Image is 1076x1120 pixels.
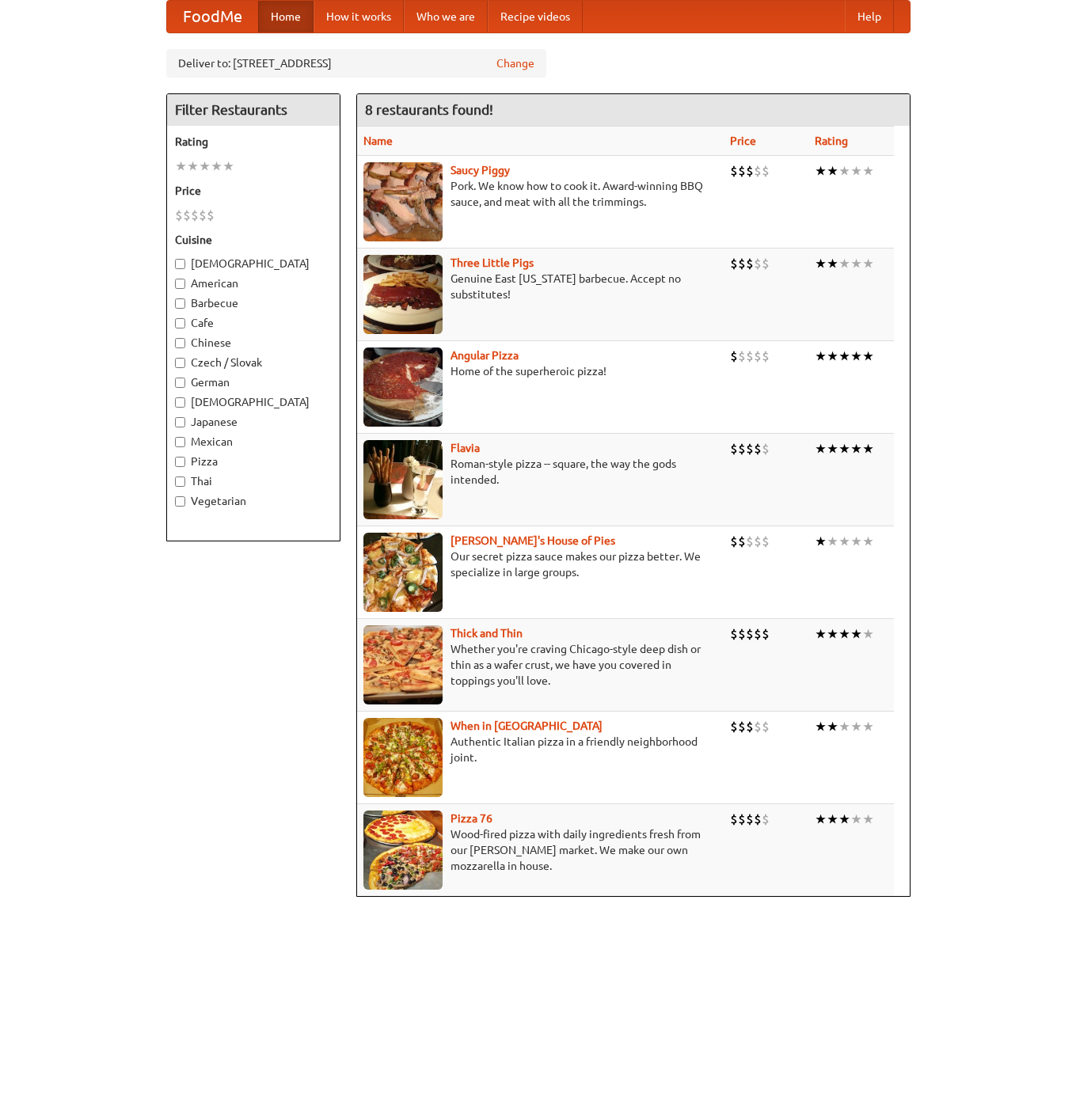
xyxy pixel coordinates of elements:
[815,625,827,643] li: ★
[730,347,738,365] li: $
[838,347,850,365] li: ★
[207,207,215,224] li: $
[175,457,185,467] input: Pizza
[754,162,762,180] li: $
[451,627,523,640] a: Thick and Thin
[730,255,738,272] li: $
[175,496,185,507] input: Vegetarian
[838,440,850,457] li: ★
[451,256,534,269] a: Three Little Pigs
[730,811,738,828] li: $
[363,162,443,241] img: saucy.jpg
[175,295,332,311] label: Barbecue
[167,94,340,126] h4: Filter Restaurants
[815,440,827,457] li: ★
[762,347,770,365] li: $
[838,255,850,272] li: ★
[496,55,534,71] a: Change
[363,255,443,334] img: littlepigs.jpg
[850,255,862,272] li: ★
[738,255,746,272] li: $
[175,183,332,199] h5: Price
[363,533,443,612] img: luigis.jpg
[175,355,332,370] label: Czech / Slovak
[363,625,443,704] img: thick.jpg
[850,347,862,365] li: ★
[862,811,874,828] li: ★
[175,259,185,269] input: [DEMOGRAPHIC_DATA]
[314,1,404,32] a: How it works
[815,135,848,147] a: Rating
[746,162,754,180] li: $
[762,718,770,735] li: $
[862,255,874,272] li: ★
[754,347,762,365] li: $
[363,440,443,519] img: flavia.jpg
[738,811,746,828] li: $
[451,164,510,177] a: Saucy Piggy
[850,625,862,643] li: ★
[746,533,754,550] li: $
[175,394,332,410] label: [DEMOGRAPHIC_DATA]
[754,625,762,643] li: $
[451,534,615,547] b: [PERSON_NAME]'s House of Pies
[827,533,838,550] li: ★
[175,437,185,447] input: Mexican
[363,271,718,302] p: Genuine East [US_STATE] barbecue. Accept no substitutes!
[838,718,850,735] li: ★
[175,279,185,289] input: American
[730,533,738,550] li: $
[175,414,332,430] label: Japanese
[862,533,874,550] li: ★
[175,358,185,368] input: Czech / Slovak
[746,718,754,735] li: $
[738,440,746,457] li: $
[451,442,480,454] a: Flavia
[175,338,185,348] input: Chinese
[199,207,207,224] li: $
[488,1,583,32] a: Recipe videos
[862,440,874,457] li: ★
[222,158,234,175] li: ★
[175,397,185,408] input: [DEMOGRAPHIC_DATA]
[862,347,874,365] li: ★
[183,207,191,224] li: $
[815,811,827,828] li: ★
[827,162,838,180] li: ★
[762,811,770,828] li: $
[730,625,738,643] li: $
[451,812,492,825] a: Pizza 76
[175,493,332,509] label: Vegetarian
[754,440,762,457] li: $
[827,718,838,735] li: ★
[838,625,850,643] li: ★
[850,533,862,550] li: ★
[754,533,762,550] li: $
[451,719,603,732] b: When in [GEOGRAPHIC_DATA]
[175,374,332,390] label: German
[738,162,746,180] li: $
[166,49,546,78] div: Deliver to: [STREET_ADDRESS]
[175,454,332,469] label: Pizza
[762,255,770,272] li: $
[746,811,754,828] li: $
[363,363,718,379] p: Home of the superheroic pizza!
[815,162,827,180] li: ★
[191,207,199,224] li: $
[746,625,754,643] li: $
[363,826,718,874] p: Wood-fired pizza with daily ingredients fresh from our [PERSON_NAME] market. We make our own mozz...
[365,102,493,117] ng-pluralize: 8 restaurants found!
[167,1,258,32] a: FoodMe
[175,298,185,309] input: Barbecue
[754,255,762,272] li: $
[258,1,314,32] a: Home
[363,456,718,488] p: Roman-style pizza -- square, the way the gods intended.
[451,349,519,362] a: Angular Pizza
[175,207,183,224] li: $
[850,718,862,735] li: ★
[175,256,332,271] label: [DEMOGRAPHIC_DATA]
